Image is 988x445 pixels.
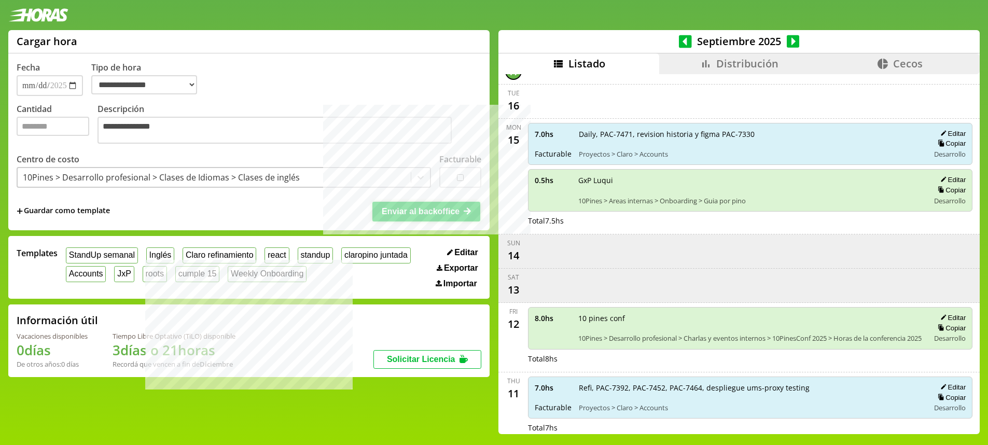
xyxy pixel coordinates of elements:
[935,324,966,332] button: Copiar
[535,313,571,323] span: 8.0 hs
[17,359,88,369] div: De otros años: 0 días
[113,359,235,369] div: Recordá que vencen a fin de
[91,62,205,96] label: Tipo de hora
[17,117,89,136] input: Cantidad
[298,247,333,263] button: standup
[387,355,455,364] span: Solicitar Licencia
[935,186,966,194] button: Copiar
[505,385,522,402] div: 11
[505,282,522,298] div: 13
[937,383,966,392] button: Editar
[507,377,520,385] div: Thu
[505,316,522,332] div: 12
[17,205,110,217] span: +Guardar como template
[17,154,79,165] label: Centro de costo
[535,175,571,185] span: 0.5 hs
[373,350,481,369] button: Solicitar Licencia
[434,263,481,273] button: Exportar
[935,393,966,402] button: Copiar
[937,313,966,322] button: Editar
[98,103,481,146] label: Descripción
[143,266,167,282] button: roots
[17,205,23,217] span: +
[528,423,972,433] div: Total 7 hs
[17,313,98,327] h2: Información útil
[146,247,174,263] button: Inglés
[934,196,966,205] span: Desarrollo
[937,175,966,184] button: Editar
[507,239,520,247] div: Sun
[66,266,106,282] button: Accounts
[934,149,966,159] span: Desarrollo
[454,248,478,257] span: Editar
[893,57,923,71] span: Cecos
[937,129,966,138] button: Editar
[528,216,972,226] div: Total 7.5 hs
[17,331,88,341] div: Vacaciones disponibles
[505,132,522,148] div: 15
[17,247,58,259] span: Templates
[17,62,40,73] label: Fecha
[113,331,235,341] div: Tiempo Libre Optativo (TiLO) disponible
[114,266,134,282] button: JxP
[505,247,522,264] div: 14
[508,89,520,98] div: Tue
[444,263,478,273] span: Exportar
[535,149,572,159] span: Facturable
[578,313,922,323] span: 10 pines conf
[505,98,522,114] div: 16
[509,307,518,316] div: Fri
[935,139,966,148] button: Copiar
[265,247,289,263] button: react
[716,57,778,71] span: Distribución
[508,273,519,282] div: Sat
[934,333,966,343] span: Desarrollo
[528,354,972,364] div: Total 8 hs
[578,333,922,343] span: 10Pines > Desarrollo profesional > Charlas y eventos internos > 10PinesConf 2025 > Horas de la co...
[568,57,605,71] span: Listado
[579,383,922,393] span: Refi, PAC-7392, PAC-7452, PAC-7464, despliegue ums-proxy testing
[66,247,138,263] button: StandUp semanal
[934,403,966,412] span: Desarrollo
[692,34,787,48] span: Septiembre 2025
[579,149,922,159] span: Proyectos > Claro > Accounts
[578,175,922,185] span: GxP Luqui
[341,247,410,263] button: claropino juntada
[17,34,77,48] h1: Cargar hora
[372,202,480,221] button: Enviar al backoffice
[113,341,235,359] h1: 3 días o 21 horas
[23,172,300,183] div: 10Pines > Desarrollo profesional > Clases de Idiomas > Clases de inglés
[535,129,572,139] span: 7.0 hs
[228,266,307,282] button: Weekly Onboarding
[506,123,521,132] div: Mon
[175,266,219,282] button: cumple 15
[200,359,233,369] b: Diciembre
[444,247,481,258] button: Editar
[578,196,922,205] span: 10Pines > Areas internas > Onboarding > Guia por pino
[8,8,68,22] img: logotipo
[579,403,922,412] span: Proyectos > Claro > Accounts
[579,129,922,139] span: Daily, PAC-7471, revision historia y figma PAC-7330
[439,154,481,165] label: Facturable
[498,74,980,433] div: scrollable content
[17,103,98,146] label: Cantidad
[98,117,452,144] textarea: Descripción
[535,383,572,393] span: 7.0 hs
[183,247,256,263] button: Claro refinamiento
[17,341,88,359] h1: 0 días
[443,279,477,288] span: Importar
[535,402,572,412] span: Facturable
[382,207,460,216] span: Enviar al backoffice
[91,75,197,94] select: Tipo de hora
